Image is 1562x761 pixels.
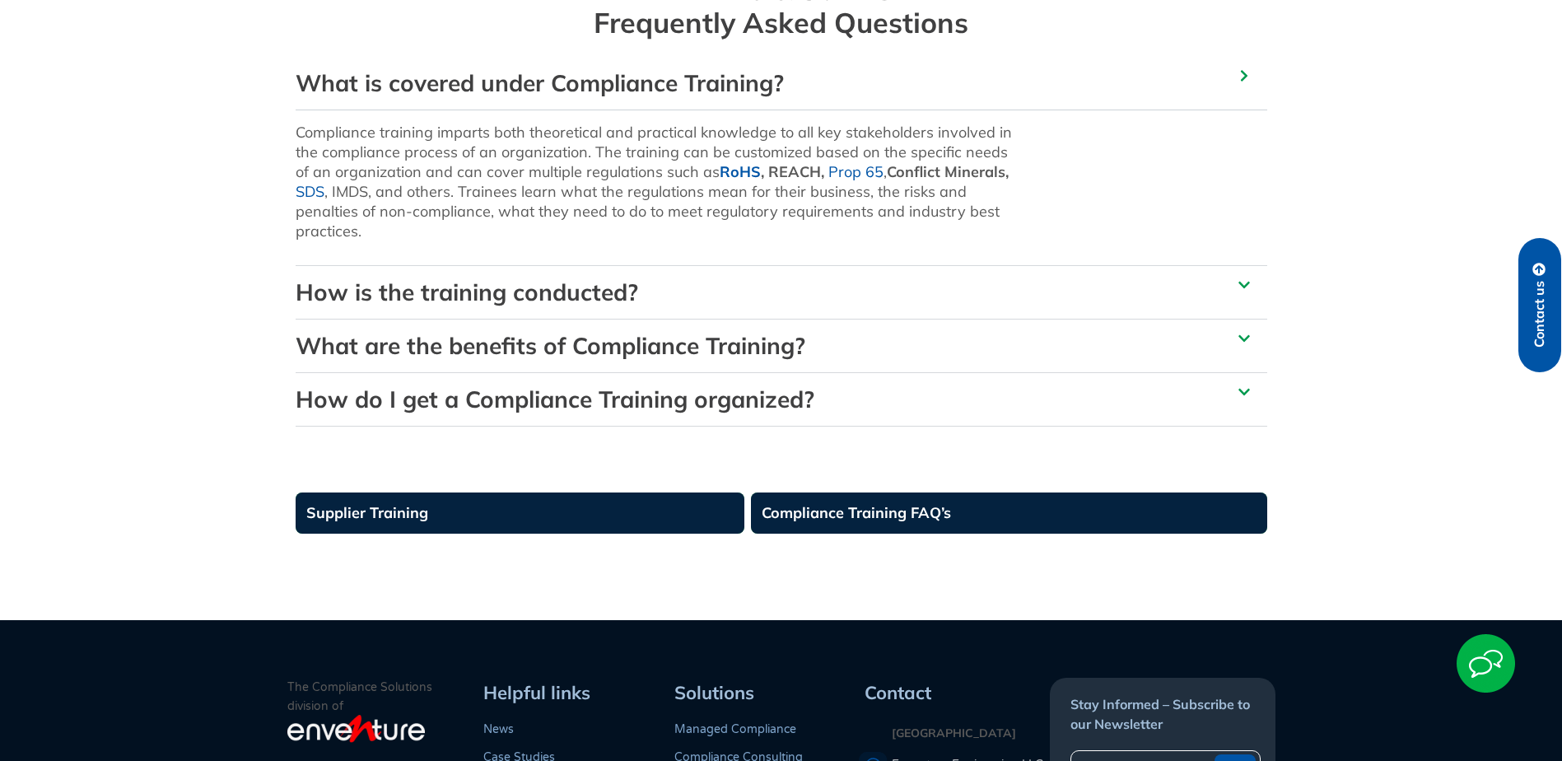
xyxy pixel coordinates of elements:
[296,331,805,360] a: What are the benefits of Compliance Training?
[720,162,824,181] strong: , REACH,
[296,266,1267,319] div: How is the training conducted?
[296,123,1014,241] p: Compliance training imparts both theoretical and practical knowledge to all key stakeholders invo...
[865,681,931,704] span: Contact
[674,681,754,704] span: Solutions
[296,182,324,201] a: SDS
[828,162,884,181] a: Prop 65
[296,493,744,534] a: Supplier Training
[296,385,814,413] a: How do I get a Compliance Training organized?
[296,320,1267,372] div: What are the benefits of Compliance Training?
[1070,696,1250,732] span: Stay Informed – Subscribe to our Newsletter
[296,373,1267,426] div: How do I get a Compliance Training organized?
[887,162,1009,181] strong: Conflict Minerals,
[287,713,425,745] img: enventure-light-logo_s
[296,110,1267,265] div: What is covered under Compliance Training?
[483,681,590,704] span: Helpful links
[1532,281,1547,348] span: Contact us
[296,278,638,306] a: How is the training conducted?
[594,5,968,40] b: Frequently Asked Questions
[296,68,784,97] a: What is covered under Compliance Training?
[751,493,1267,534] a: Compliance Training FAQ’s
[1457,634,1515,693] img: Start Chat
[720,162,761,181] a: RoHS
[674,722,796,736] a: Managed Compliance
[287,678,478,716] p: The Compliance Solutions division of
[483,722,514,736] a: News
[296,57,1267,110] div: What is covered under Compliance Training?
[892,726,1016,740] strong: [GEOGRAPHIC_DATA]
[1518,238,1561,372] a: Contact us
